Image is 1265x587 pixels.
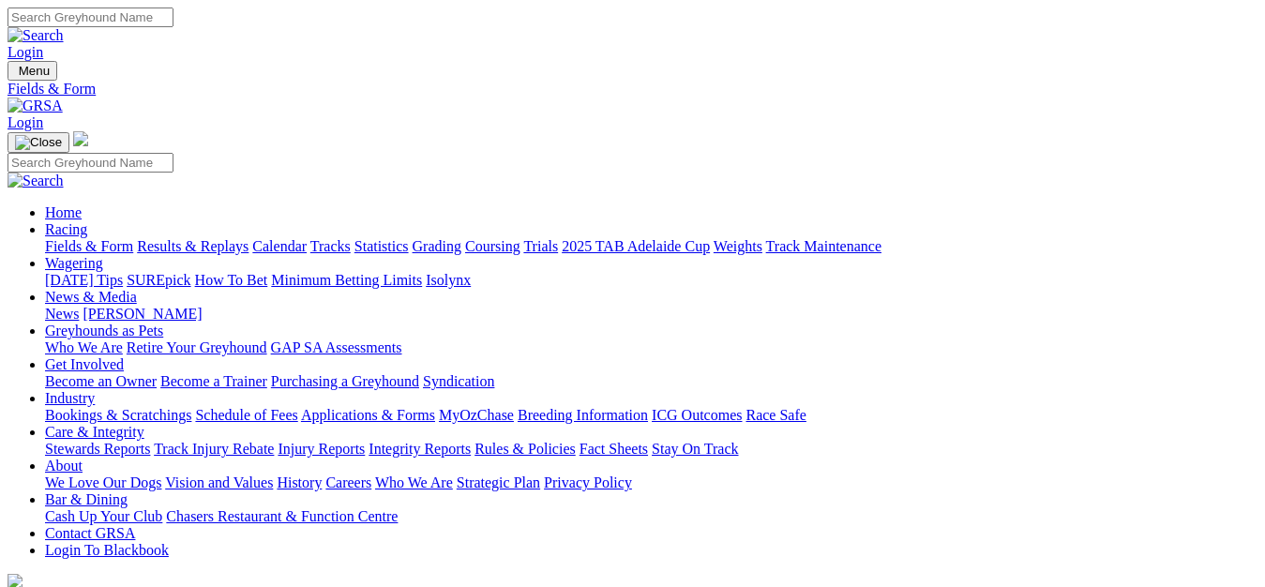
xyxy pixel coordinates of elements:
a: Careers [325,474,371,490]
input: Search [8,153,173,173]
a: Integrity Reports [369,441,471,457]
a: Become a Trainer [160,373,267,389]
a: Schedule of Fees [195,407,297,423]
a: Who We Are [45,339,123,355]
a: Syndication [423,373,494,389]
div: News & Media [45,306,1257,323]
img: Search [8,173,64,189]
a: History [277,474,322,490]
a: Track Injury Rebate [154,441,274,457]
a: Tracks [310,238,351,254]
a: News & Media [45,289,137,305]
a: Results & Replays [137,238,248,254]
div: Wagering [45,272,1257,289]
input: Search [8,8,173,27]
a: Get Involved [45,356,124,372]
a: Bar & Dining [45,491,128,507]
a: Care & Integrity [45,424,144,440]
a: Industry [45,390,95,406]
a: Chasers Restaurant & Function Centre [166,508,398,524]
a: Who We Are [375,474,453,490]
div: About [45,474,1257,491]
button: Toggle navigation [8,61,57,81]
img: GRSA [8,98,63,114]
a: Trials [523,238,558,254]
a: Vision and Values [165,474,273,490]
a: Injury Reports [278,441,365,457]
div: Racing [45,238,1257,255]
a: SUREpick [127,272,190,288]
a: Strategic Plan [457,474,540,490]
span: Menu [19,64,50,78]
a: Retire Your Greyhound [127,339,267,355]
button: Toggle navigation [8,132,69,153]
a: 2025 TAB Adelaide Cup [562,238,710,254]
a: How To Bet [195,272,268,288]
div: Bar & Dining [45,508,1257,525]
a: Statistics [354,238,409,254]
img: logo-grsa-white.png [73,131,88,146]
a: GAP SA Assessments [271,339,402,355]
a: Calendar [252,238,307,254]
a: Fields & Form [8,81,1257,98]
a: Applications & Forms [301,407,435,423]
a: Fact Sheets [580,441,648,457]
div: Industry [45,407,1257,424]
img: Close [15,135,62,150]
a: Grading [413,238,461,254]
a: Bookings & Scratchings [45,407,191,423]
a: Weights [714,238,762,254]
a: Privacy Policy [544,474,632,490]
a: Stay On Track [652,441,738,457]
a: Purchasing a Greyhound [271,373,419,389]
a: Minimum Betting Limits [271,272,422,288]
a: Home [45,204,82,220]
a: [PERSON_NAME] [83,306,202,322]
div: Care & Integrity [45,441,1257,458]
a: Greyhounds as Pets [45,323,163,339]
a: Become an Owner [45,373,157,389]
a: Coursing [465,238,520,254]
a: [DATE] Tips [45,272,123,288]
div: Get Involved [45,373,1257,390]
a: Wagering [45,255,103,271]
a: Cash Up Your Club [45,508,162,524]
a: Isolynx [426,272,471,288]
div: Greyhounds as Pets [45,339,1257,356]
img: Search [8,27,64,44]
a: Fields & Form [45,238,133,254]
a: Contact GRSA [45,525,135,541]
a: Login [8,44,43,60]
a: Track Maintenance [766,238,881,254]
a: Race Safe [745,407,806,423]
a: Breeding Information [518,407,648,423]
a: Stewards Reports [45,441,150,457]
a: Racing [45,221,87,237]
a: We Love Our Dogs [45,474,161,490]
a: Login [8,114,43,130]
a: Rules & Policies [474,441,576,457]
a: ICG Outcomes [652,407,742,423]
a: News [45,306,79,322]
a: MyOzChase [439,407,514,423]
a: About [45,458,83,474]
a: Login To Blackbook [45,542,169,558]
